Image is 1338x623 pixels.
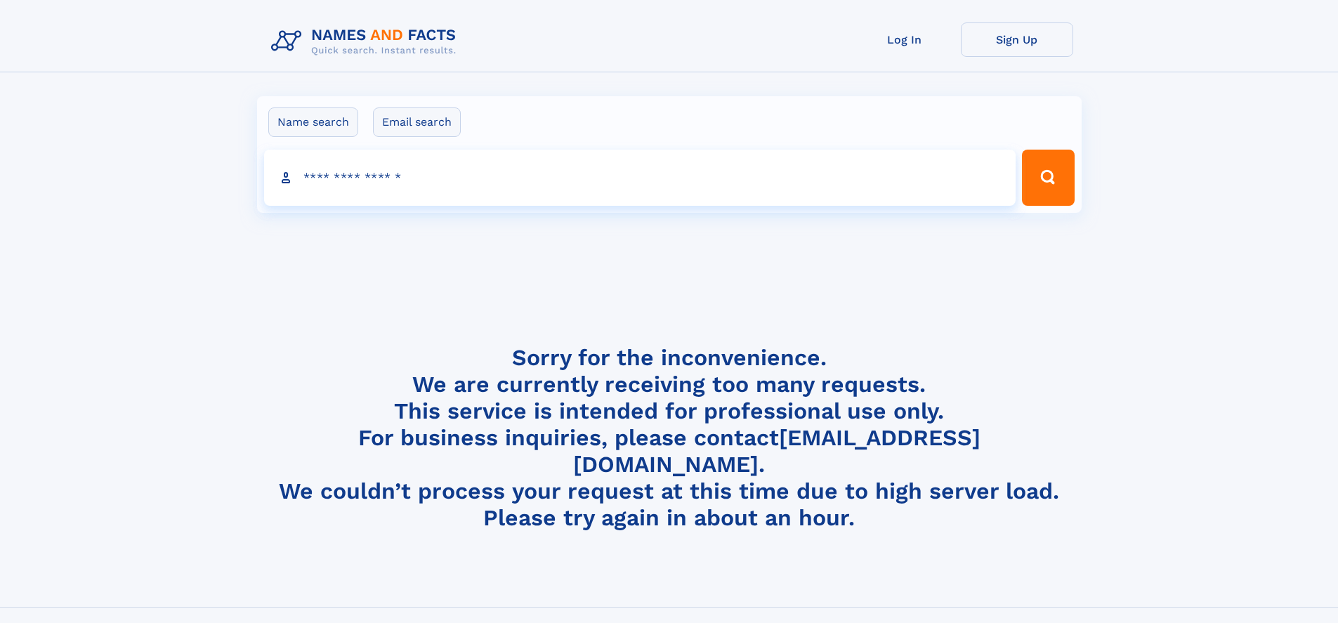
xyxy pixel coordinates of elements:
[1022,150,1074,206] button: Search Button
[961,22,1073,57] a: Sign Up
[264,150,1016,206] input: search input
[848,22,961,57] a: Log In
[573,424,980,478] a: [EMAIL_ADDRESS][DOMAIN_NAME]
[373,107,461,137] label: Email search
[265,344,1073,532] h4: Sorry for the inconvenience. We are currently receiving too many requests. This service is intend...
[268,107,358,137] label: Name search
[265,22,468,60] img: Logo Names and Facts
